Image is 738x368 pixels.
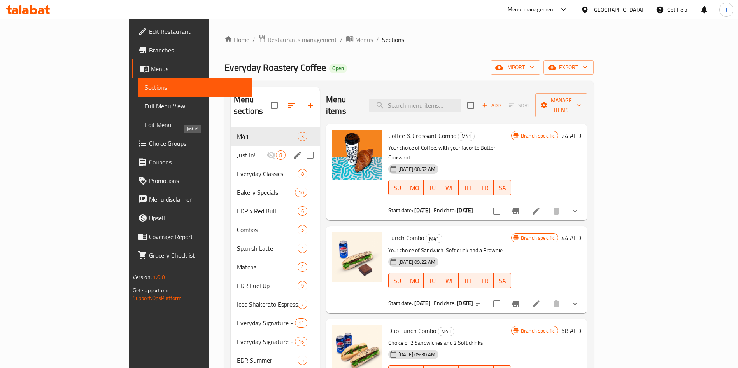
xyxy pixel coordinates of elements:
[463,97,479,113] span: Select section
[388,205,413,215] span: Start date:
[224,59,326,76] span: Everyday Roastery Coffee
[518,132,558,140] span: Branch specific
[149,27,246,36] span: Edit Restaurant
[388,232,424,244] span: Lunch Combo
[295,338,307,345] span: 16
[237,318,295,328] span: Everyday Signature - Hot
[145,83,246,92] span: Sections
[237,356,298,365] div: EDR Summer
[231,239,320,258] div: Spanish Latte4
[149,45,246,55] span: Branches
[561,325,581,336] h6: 58 AED
[479,182,491,194] span: FR
[298,357,307,364] span: 5
[231,220,320,239] div: Combos5
[507,202,525,220] button: Branch-specific-item
[231,295,320,314] div: Iced Shakerato Espresso7
[149,139,246,148] span: Choice Groups
[547,202,566,220] button: delete
[234,94,271,117] h2: Menu sections
[282,96,301,115] span: Sort sections
[266,97,282,113] span: Select all sections
[149,176,246,185] span: Promotions
[237,169,298,178] span: Everyday Classics
[326,94,360,117] h2: Menu items
[489,296,505,312] span: Select to update
[497,63,534,72] span: import
[132,190,252,209] a: Menu disclaimer
[535,93,587,117] button: Manage items
[332,130,382,180] img: Coffee & Croissant Combo
[329,64,347,73] div: Open
[237,150,266,160] span: Just In!
[231,164,320,183] div: Everyday Classics8
[479,99,504,112] button: Add
[406,180,424,195] button: MO
[237,281,298,290] span: EDR Fuel Up
[145,120,246,129] span: Edit Menu
[237,206,298,216] span: EDR x Red Bull
[444,182,456,194] span: WE
[298,263,307,271] span: 4
[497,275,508,286] span: SA
[481,101,502,110] span: Add
[132,209,252,227] a: Upsell
[491,60,540,75] button: import
[231,183,320,202] div: Bakery Specials10
[414,298,431,308] b: [DATE]
[434,298,456,308] span: End date:
[507,295,525,313] button: Branch-specific-item
[231,202,320,220] div: EDR x Red Bull6
[494,180,511,195] button: SA
[237,262,298,272] span: Matcha
[388,143,511,162] p: Your choice of Coffee, with your favorite Butter Croissant
[224,35,594,45] nav: breadcrumb
[149,157,246,167] span: Coupons
[395,166,438,173] span: [DATE] 08:52 AM
[570,206,580,216] svg: Show Choices
[388,325,436,337] span: Duo Lunch Combo
[298,245,307,252] span: 4
[132,171,252,190] a: Promotions
[298,206,307,216] div: items
[252,35,255,44] li: /
[298,226,307,234] span: 5
[237,337,295,346] span: Everyday Signature - Iced 🥤
[457,205,473,215] b: [DATE]
[298,356,307,365] div: items
[489,203,505,219] span: Select to update
[231,127,320,146] div: M413
[298,300,307,309] div: items
[561,130,581,141] h6: 24 AED
[566,202,584,220] button: show more
[550,63,587,72] span: export
[298,169,307,178] div: items
[276,152,285,159] span: 8
[132,227,252,246] a: Coverage Report
[388,246,511,255] p: Your choice of Sandwich, Soft drink and a Brownie
[409,275,421,286] span: MO
[476,273,494,288] button: FR
[237,225,298,234] span: Combos
[438,327,454,336] div: M41
[132,246,252,265] a: Grocery Checklist
[298,301,307,308] span: 7
[518,234,558,242] span: Branch specific
[395,258,438,266] span: [DATE] 09:22 AM
[406,273,424,288] button: MO
[340,35,343,44] li: /
[414,205,431,215] b: [DATE]
[508,5,556,14] div: Menu-management
[427,275,438,286] span: TU
[531,299,541,309] a: Edit menu item
[295,318,307,328] div: items
[237,132,298,141] span: M41
[149,251,246,260] span: Grocery Checklist
[298,133,307,140] span: 3
[457,298,473,308] b: [DATE]
[458,132,474,141] span: M41
[542,96,581,115] span: Manage items
[424,180,441,195] button: TU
